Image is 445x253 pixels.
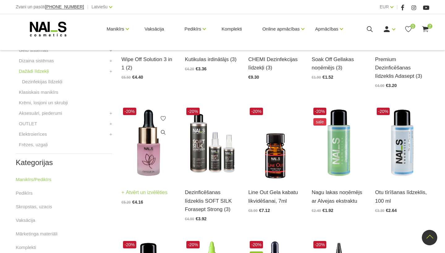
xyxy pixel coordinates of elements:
a: Komplekti [16,244,36,251]
span: €1.92 [323,208,333,213]
span: €4.90 [185,217,194,221]
a: Dezinfekijas līdzekļi [22,78,62,85]
img: Saudzīgs un efektīvs nagu lakas noņēmējs bez acetona.Tilpums:100 ml., 500 ml... [312,106,366,180]
span: €3.92 [196,216,206,221]
a: OUTLET [19,120,37,127]
a: 2 [422,25,429,33]
a: Soak Off Gellakas noņēmējs (3) [312,55,366,72]
span: €3.36 [196,66,206,71]
span: -20% [377,108,390,115]
span: €9.30 [248,75,259,80]
span: €7.12 [259,208,270,213]
span: €2.64 [386,208,397,213]
a: Vaksācija [16,217,35,224]
span: | [87,3,88,11]
a: Aksesuāri, piederumi [19,110,62,117]
span: €8.90 [248,209,257,213]
a: Mārketinga materiāli [16,230,57,238]
span: €1.90 [312,75,321,80]
span: -20% [313,108,327,115]
div: Zvani un pasūti [16,3,84,11]
span: -20% [123,241,136,248]
a: Nagu lakas noņēmējs ar Alvejas ekstraktu [312,188,366,205]
img: Mitrinoša, mīkstinoša un aromātiska kutikulas eļļa. Bagāta ar nepieciešamo omega-3, 6 un 9, kā ar... [121,106,176,180]
img: Universāls līdzeklis “kabatu pēdu” likvidēšanai. Iekļūst zem paceltā gela vai akrila un rada tā c... [248,106,302,180]
a: 0 [405,25,412,33]
span: €5.50 [121,75,131,80]
a: Krēmi, losjoni un skrubji [19,99,68,106]
a: Gēlu sistēmas [19,47,48,54]
a: Kutikulas irdinātājs (3) [185,55,239,64]
img: SOFT SILK SANITIZER FORASEPT STRONG Paredzēts profesionālai lietošanai: roku un virsmu dezinfekci... [185,106,239,180]
a: Wipe Off Solution 3 in 1 (2) [121,55,176,72]
a: Frēzes, uzgaļi [19,141,48,148]
span: -20% [250,108,263,115]
a: Pedikīrs [184,17,201,41]
span: €4.40 [132,75,143,80]
a: Komplekti [217,14,247,44]
span: €2.40 [312,209,321,213]
a: Manikīrs/Pedikīrs [16,176,51,183]
a: Manikīrs [107,17,124,41]
a: + [109,57,112,64]
span: €1.52 [323,75,333,80]
a: [PHONE_NUMBER] [45,5,84,9]
span: €3.30 [375,209,384,213]
span: sale [313,118,327,126]
span: €4.20 [185,67,194,71]
a: Dizaina sistēmas [19,57,54,64]
a: Dažādi līdzekļi [19,68,49,75]
span: -20% [186,241,200,248]
a: Elektroierīces [19,131,47,138]
span: 0 [410,24,415,29]
a: Vaksācija [140,14,169,44]
a: CHEMI Dezinfekcijas līdzekļi (3) [248,55,302,72]
img: Īpaši saudzīgs līdzeklis otu tīrīšanai, kas ātri atbrīvo otas no akrila krāsām, gēla un gēllakāmT... [375,106,429,180]
a: + [109,120,112,127]
a: Dezinficēšanas līdzeklis SOFT SILK Forasept Strong (3) [185,188,239,214]
span: 2 [427,24,432,29]
span: -20% [186,108,200,115]
a: Otu tīrīšanas līdzeklis, 100 ml [375,188,429,205]
h2: Kategorijas [16,159,112,167]
a: Pedikīrs [16,189,32,197]
a: EUR [380,3,389,10]
a: Latviešu [91,3,108,10]
span: -20% [250,241,263,248]
span: €4.16 [132,200,143,205]
a: Skropstas, uzacis [16,203,52,210]
span: €5.20 [121,200,131,205]
span: -20% [123,108,136,115]
span: [PHONE_NUMBER] [45,4,84,9]
a: Online apmācības [262,17,300,41]
span: | [396,3,398,11]
span: €3.20 [386,83,397,88]
a: Atvērt un izvēlēties [121,188,167,197]
a: + [109,131,112,138]
a: + [109,68,112,75]
a: Apmācības [315,17,338,41]
a: Line Out Gela kabatu likvidēšanai, 7ml [248,188,302,205]
a: + [109,110,112,117]
span: -20% [313,241,327,248]
span: €4.00 [375,84,384,88]
a: Klasiskais manikīrs [19,89,58,96]
a: Premium Dezinficēšanas līdzeklis Adasept (3) [375,55,429,81]
a: + [109,47,112,54]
